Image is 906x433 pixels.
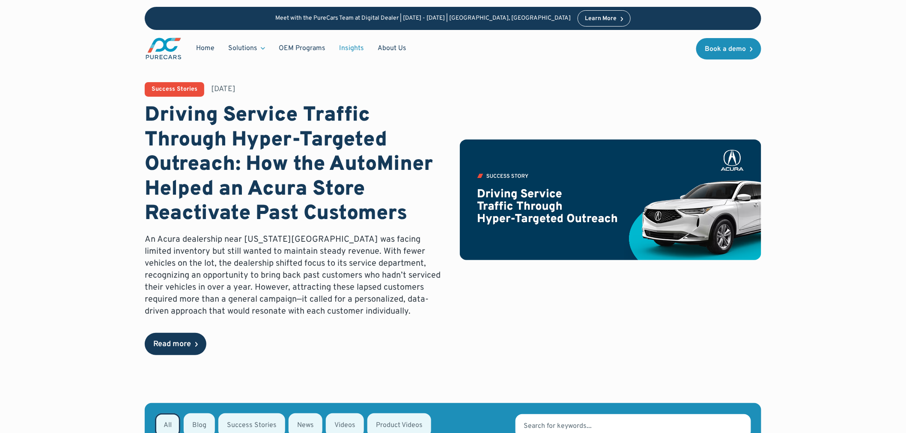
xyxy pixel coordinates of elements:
[145,37,182,60] a: main
[145,234,446,317] p: An Acura dealership near [US_STATE][GEOGRAPHIC_DATA] was facing limited inventory but still wante...
[371,40,413,56] a: About Us
[332,40,371,56] a: Insights
[275,15,571,22] p: Meet with the PureCars Team at Digital Dealer | [DATE] - [DATE] | [GEOGRAPHIC_DATA], [GEOGRAPHIC_...
[189,40,221,56] a: Home
[696,38,761,59] a: Book a demo
[211,84,235,95] div: [DATE]
[578,10,631,27] a: Learn More
[153,341,191,348] div: Read more
[228,44,257,53] div: Solutions
[152,86,197,92] div: Success Stories
[705,46,746,53] div: Book a demo
[145,104,446,227] h1: Driving Service Traffic Through Hyper-Targeted Outreach: How the AutoMiner Helped an Acura Store ...
[221,40,272,56] div: Solutions
[585,16,617,22] div: Learn More
[145,37,182,60] img: purecars logo
[272,40,332,56] a: OEM Programs
[145,333,206,355] a: Read more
